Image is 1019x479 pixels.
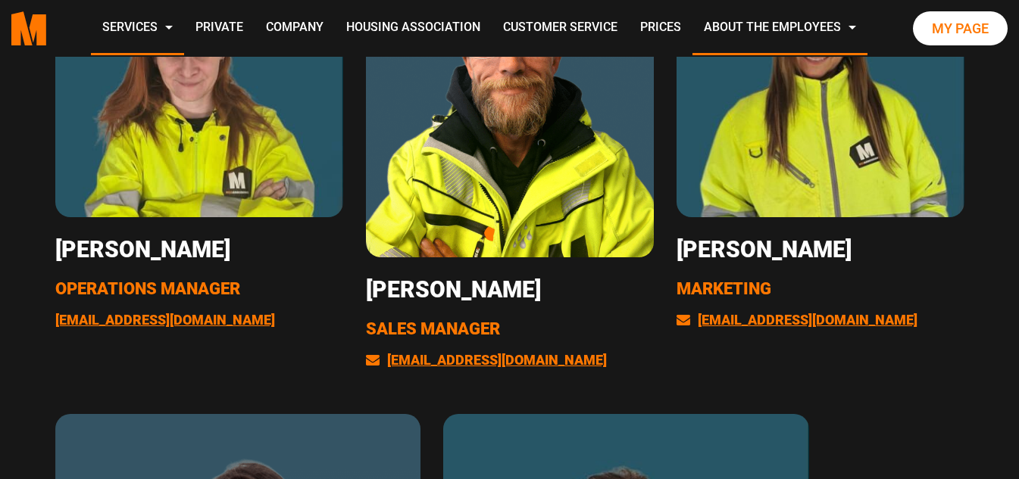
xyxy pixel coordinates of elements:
a: My page [913,11,1008,46]
font: Marketing [677,279,771,298]
font: Services [102,20,158,34]
font: Sales Manager [366,319,500,338]
font: [PERSON_NAME] [55,236,230,263]
font: About the Employees [704,20,841,34]
a: Company [255,2,335,55]
font: [PERSON_NAME] [366,276,541,303]
a: [EMAIL_ADDRESS][DOMAIN_NAME] [55,312,275,328]
font: Housing association [346,20,480,34]
a: Prices [629,2,692,55]
font: [PERSON_NAME] [677,236,852,263]
a: Housing association [335,2,492,55]
a: About the Employees [692,2,867,55]
font: [EMAIL_ADDRESS][DOMAIN_NAME] [698,312,917,328]
font: [EMAIL_ADDRESS][DOMAIN_NAME] [387,352,607,368]
a: Services [91,2,184,55]
a: [EMAIL_ADDRESS][DOMAIN_NAME] [677,312,917,328]
a: [EMAIL_ADDRESS][DOMAIN_NAME] [366,352,607,368]
font: Company [266,20,324,34]
font: Private [195,20,243,34]
font: Customer service [503,20,617,34]
a: Customer service [492,2,629,55]
a: Private [184,2,255,55]
font: Operations Manager [55,279,240,298]
font: My page [932,20,989,36]
font: Prices [640,20,681,34]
